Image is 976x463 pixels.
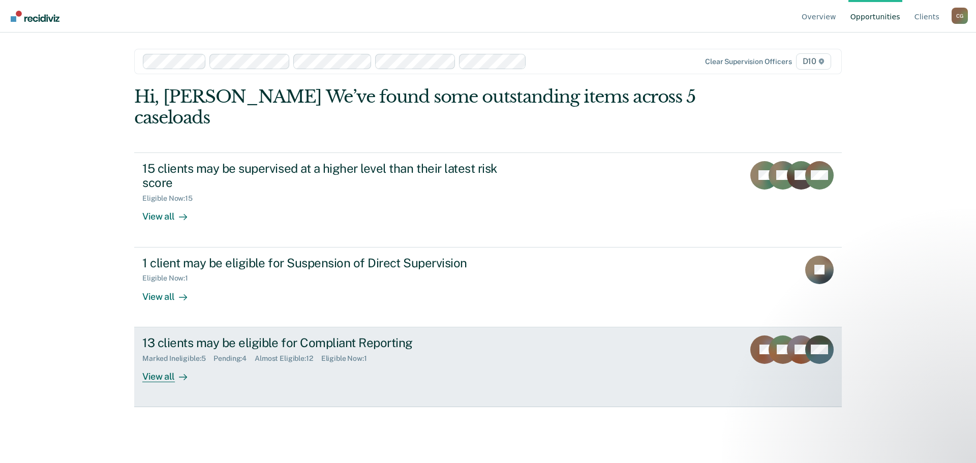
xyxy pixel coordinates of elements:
[142,335,499,350] div: 13 clients may be eligible for Compliant Reporting
[142,203,199,223] div: View all
[952,8,968,24] button: Profile dropdown button
[255,354,321,363] div: Almost Eligible : 12
[142,354,213,363] div: Marked Ineligible : 5
[142,362,199,382] div: View all
[321,354,375,363] div: Eligible Now : 1
[142,194,201,203] div: Eligible Now : 15
[134,152,842,248] a: 15 clients may be supervised at a higher level than their latest risk scoreEligible Now:15View all
[142,274,196,283] div: Eligible Now : 1
[705,57,791,66] div: Clear supervision officers
[142,256,499,270] div: 1 client may be eligible for Suspension of Direct Supervision
[142,283,199,302] div: View all
[142,161,499,191] div: 15 clients may be supervised at a higher level than their latest risk score
[11,11,59,22] img: Recidiviz
[213,354,255,363] div: Pending : 4
[134,327,842,407] a: 13 clients may be eligible for Compliant ReportingMarked Ineligible:5Pending:4Almost Eligible:12E...
[952,8,968,24] div: C G
[134,86,700,128] div: Hi, [PERSON_NAME] We’ve found some outstanding items across 5 caseloads
[134,248,842,327] a: 1 client may be eligible for Suspension of Direct SupervisionEligible Now:1View all
[796,53,831,70] span: D10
